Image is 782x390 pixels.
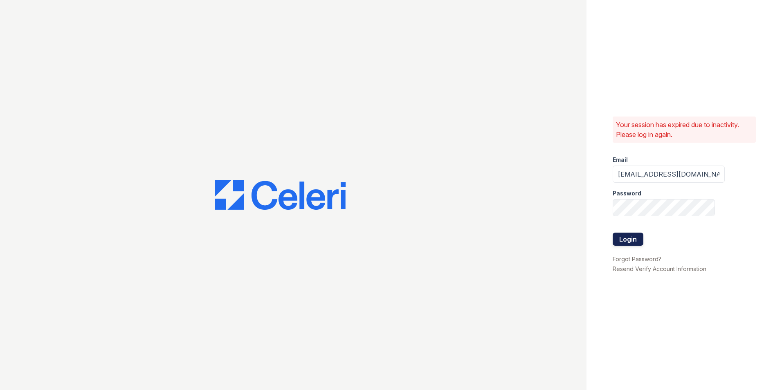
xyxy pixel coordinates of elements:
[613,265,706,272] a: Resend Verify Account Information
[613,189,641,197] label: Password
[616,120,753,139] p: Your session has expired due to inactivity. Please log in again.
[215,180,346,210] img: CE_Logo_Blue-a8612792a0a2168367f1c8372b55b34899dd931a85d93a1a3d3e32e68fde9ad4.png
[613,233,643,246] button: Login
[613,256,661,262] a: Forgot Password?
[613,156,628,164] label: Email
